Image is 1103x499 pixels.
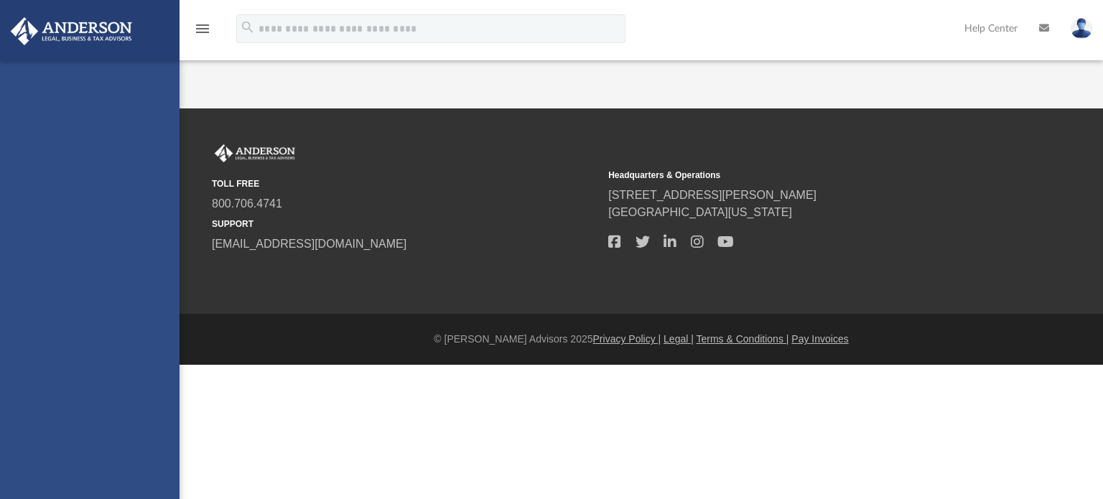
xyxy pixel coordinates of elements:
img: Anderson Advisors Platinum Portal [6,17,136,45]
a: [GEOGRAPHIC_DATA][US_STATE] [608,206,792,218]
i: menu [194,20,211,37]
img: User Pic [1071,18,1092,39]
a: Pay Invoices [791,333,848,345]
small: SUPPORT [212,218,598,230]
i: search [240,19,256,35]
a: Terms & Conditions | [697,333,789,345]
a: [EMAIL_ADDRESS][DOMAIN_NAME] [212,238,406,250]
a: Privacy Policy | [593,333,661,345]
img: Anderson Advisors Platinum Portal [212,144,298,163]
small: TOLL FREE [212,177,598,190]
a: [STREET_ADDRESS][PERSON_NAME] [608,189,816,201]
small: Headquarters & Operations [608,169,995,182]
a: menu [194,27,211,37]
a: Legal | [664,333,694,345]
a: 800.706.4741 [212,197,282,210]
div: © [PERSON_NAME] Advisors 2025 [180,332,1103,347]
